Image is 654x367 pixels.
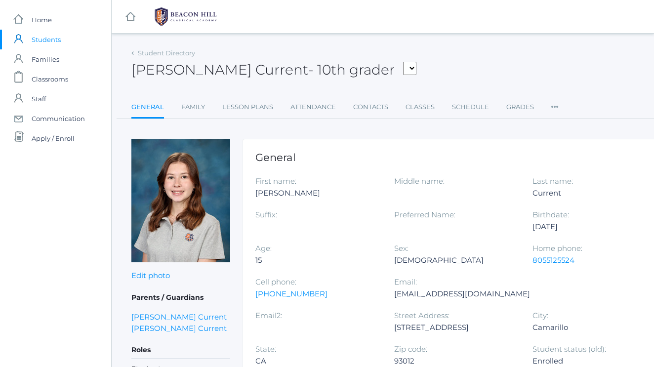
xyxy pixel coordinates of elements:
[255,254,379,266] div: 15
[138,49,195,57] a: Student Directory
[32,30,61,49] span: Students
[532,311,548,320] label: City:
[452,97,489,117] a: Schedule
[32,69,68,89] span: Classrooms
[394,277,417,286] label: Email:
[394,210,455,219] label: Preferred Name:
[32,128,75,148] span: Apply / Enroll
[255,176,296,186] label: First name:
[290,97,336,117] a: Attendance
[32,10,52,30] span: Home
[394,176,445,186] label: Middle name:
[131,289,230,306] h5: Parents / Guardians
[131,323,227,334] a: [PERSON_NAME] Current
[532,210,569,219] label: Birthdate:
[532,255,574,265] a: 8055125524
[222,97,273,117] a: Lesson Plans
[506,97,534,117] a: Grades
[532,344,606,354] label: Student status (old):
[255,277,296,286] label: Cell phone:
[131,342,230,359] h5: Roles
[255,289,327,298] a: [PHONE_NUMBER]
[394,322,518,333] div: [STREET_ADDRESS]
[255,355,379,367] div: CA
[131,62,416,78] h2: [PERSON_NAME] Current
[255,210,277,219] label: Suffix:
[255,344,276,354] label: State:
[394,355,518,367] div: 93012
[131,311,227,323] a: [PERSON_NAME] Current
[353,97,388,117] a: Contacts
[406,97,435,117] a: Classes
[131,271,170,280] a: Edit photo
[131,97,164,119] a: General
[394,344,427,354] label: Zip code:
[255,311,282,320] label: Email2:
[32,109,85,128] span: Communication
[394,288,530,300] div: [EMAIL_ADDRESS][DOMAIN_NAME]
[394,244,409,253] label: Sex:
[32,89,46,109] span: Staff
[255,244,272,253] label: Age:
[255,187,379,199] div: [PERSON_NAME]
[149,4,223,29] img: BHCALogos-05-308ed15e86a5a0abce9b8dd61676a3503ac9727e845dece92d48e8588c001991.png
[131,139,230,262] img: Leah Current
[394,254,518,266] div: [DEMOGRAPHIC_DATA]
[181,97,205,117] a: Family
[308,61,395,78] span: - 10th grader
[532,176,573,186] label: Last name:
[532,244,582,253] label: Home phone:
[32,49,59,69] span: Families
[394,311,450,320] label: Street Address:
